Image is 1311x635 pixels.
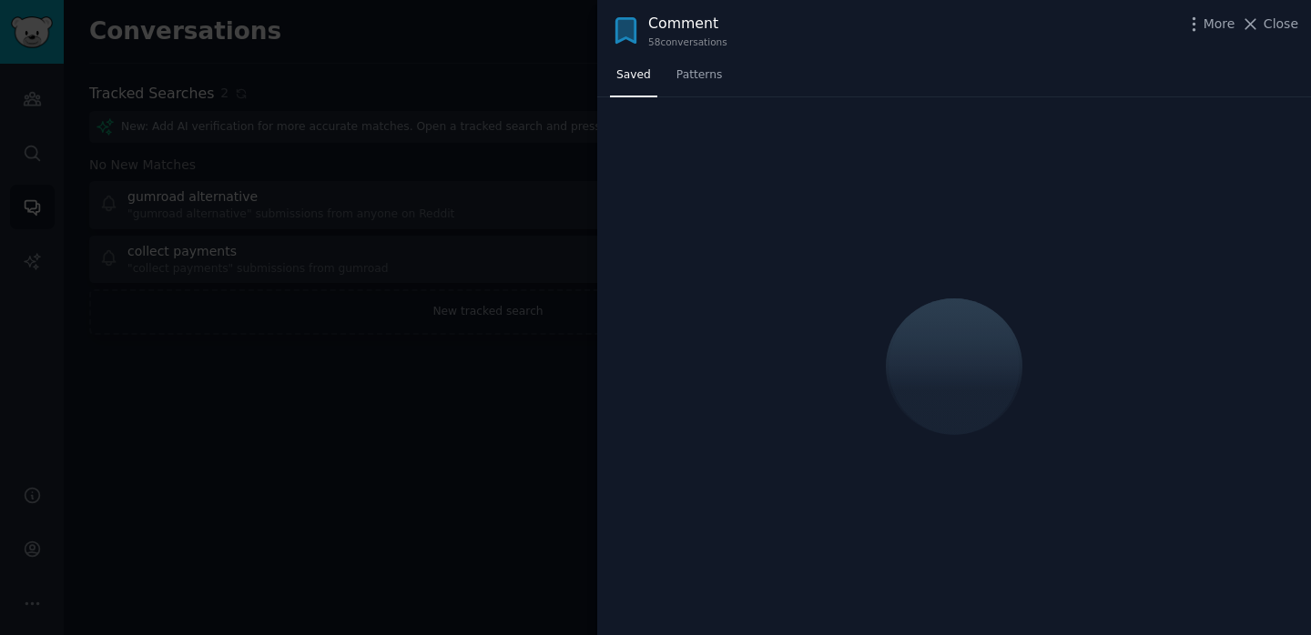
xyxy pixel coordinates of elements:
[1204,15,1235,34] span: More
[648,35,727,48] div: 58 conversation s
[610,61,657,98] a: Saved
[676,67,722,84] span: Patterns
[1184,15,1235,34] button: More
[1264,15,1298,34] span: Close
[1241,15,1298,34] button: Close
[670,61,728,98] a: Patterns
[648,13,727,35] div: Comment
[616,67,651,84] span: Saved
